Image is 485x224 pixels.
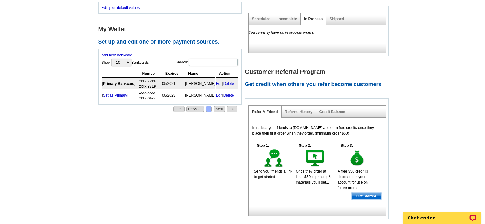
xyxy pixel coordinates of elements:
[173,106,184,112] a: First
[223,82,234,86] a: Delete
[351,192,382,200] span: Get Started
[263,148,284,169] img: step-1.gif
[162,90,185,101] td: 08/2023
[148,96,156,100] strong: 3677
[245,81,392,88] h2: Get credit when others you refer become customers
[216,70,238,78] th: Action
[285,110,312,114] a: Referral History
[216,82,222,86] a: Edit
[162,70,185,78] th: Expires
[223,93,234,97] a: Delete
[351,192,382,200] a: Get Started
[103,93,127,97] a: Set as Primary
[347,148,368,169] img: step-3.gif
[103,82,135,86] b: Primary Bankcard
[98,26,245,32] h1: My Wallet
[296,143,314,148] h5: Step 2.
[102,58,149,67] label: Show Bankcards
[338,169,368,190] span: A free $50 credit is deposited in your account for use on future orders
[102,90,139,101] td: [ ]
[249,30,315,35] em: You currently have no in process orders.
[330,17,344,21] a: Shipped
[185,90,215,101] td: [PERSON_NAME]
[254,169,292,179] span: Send your friends a link to get started
[305,148,326,169] img: step-2.gif
[175,58,238,66] label: Search:
[216,78,238,89] td: |
[278,17,297,21] a: Incomplete
[139,90,162,101] td: xxxx-xxxx-xxxx-
[216,93,222,97] a: Edit
[304,17,323,21] a: In Process
[102,78,139,89] td: [ ]
[185,78,215,89] td: [PERSON_NAME]
[252,125,382,136] p: Introduce your friends to [DOMAIN_NAME] and earn free credits once they place their first order w...
[162,78,185,89] td: 05/2021
[254,143,272,148] h5: Step 1.
[185,70,215,78] th: Name
[189,59,238,66] input: Search:
[139,70,162,78] th: Number
[338,143,356,148] h5: Step 3.
[245,69,392,75] h1: Customer Referral Program
[98,39,245,45] h2: Set up and edit one or more payment sources.
[296,169,331,184] span: Once they order at least $50 in printing & materials you'll get...
[139,78,162,89] td: xxxx-xxxx-xxxx-
[102,53,132,57] a: Add new Bankcard
[111,59,131,66] select: ShowBankcards
[252,110,278,114] a: Refer-A-Friend
[206,106,212,112] a: 1
[252,17,271,21] a: Scheduled
[148,84,156,89] strong: 7719
[214,106,225,112] a: Next
[186,106,204,112] a: Previous
[399,205,485,224] iframe: LiveChat chat widget
[227,106,237,112] a: Last
[102,6,140,10] a: Edit your default values
[216,90,238,101] td: |
[319,110,345,114] a: Credit Balance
